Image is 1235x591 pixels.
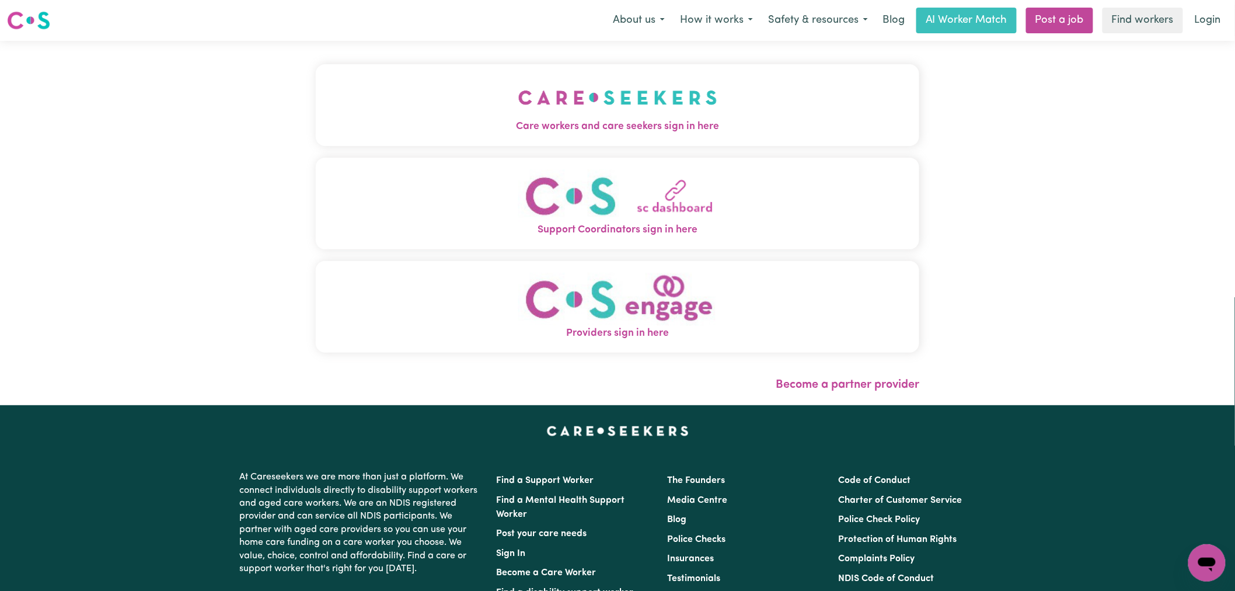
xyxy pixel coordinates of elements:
[760,8,875,33] button: Safety & resources
[496,549,525,558] a: Sign In
[316,158,919,249] button: Support Coordinators sign in here
[667,515,686,524] a: Blog
[1026,8,1093,33] a: Post a job
[7,7,50,34] a: Careseekers logo
[1188,544,1226,582] iframe: Button to launch messaging window
[839,574,934,583] a: NDIS Code of Conduct
[839,535,957,544] a: Protection of Human Rights
[316,261,919,353] button: Providers sign in here
[605,8,672,33] button: About us
[875,8,912,33] a: Blog
[7,10,50,31] img: Careseekers logo
[316,64,919,146] button: Care workers and care seekers sign in here
[1103,8,1183,33] a: Find workers
[839,554,915,564] a: Complaints Policy
[776,379,919,391] a: Become a partner provider
[496,476,594,485] a: Find a Support Worker
[667,535,725,544] a: Police Checks
[496,529,587,538] a: Post your care needs
[672,8,760,33] button: How it works
[839,515,920,524] a: Police Check Policy
[667,554,714,564] a: Insurances
[496,496,625,519] a: Find a Mental Health Support Worker
[496,568,596,578] a: Become a Care Worker
[667,574,720,583] a: Testimonials
[547,426,689,436] a: Careseekers home page
[316,119,919,134] span: Care workers and care seekers sign in here
[916,8,1017,33] a: AI Worker Match
[316,223,919,238] span: Support Coordinators sign in here
[1188,8,1228,33] a: Login
[839,476,911,485] a: Code of Conduct
[667,476,725,485] a: The Founders
[239,466,482,580] p: At Careseekers we are more than just a platform. We connect individuals directly to disability su...
[667,496,727,505] a: Media Centre
[839,496,962,505] a: Charter of Customer Service
[316,326,919,341] span: Providers sign in here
